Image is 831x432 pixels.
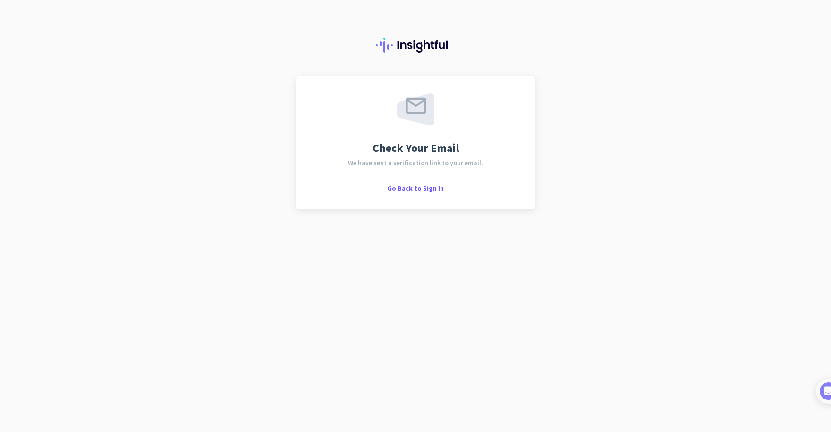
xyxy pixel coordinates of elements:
[387,184,444,192] span: Go Back to Sign In
[397,93,434,125] img: email-sent
[348,159,483,166] span: We have sent a verification link to your email.
[373,142,459,154] span: Check Your Email
[376,38,455,53] img: Insightful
